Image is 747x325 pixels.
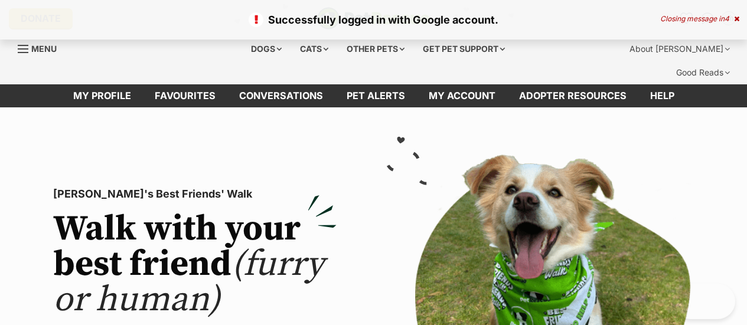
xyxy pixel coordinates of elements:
a: My account [417,84,507,107]
a: conversations [227,84,335,107]
p: [PERSON_NAME]'s Best Friends' Walk [53,186,337,202]
a: Help [638,84,686,107]
span: (furry or human) [53,242,324,322]
a: Adopter resources [507,84,638,107]
h2: Walk with your best friend [53,212,337,318]
a: Pet alerts [335,84,417,107]
div: Other pets [338,37,413,61]
div: Get pet support [415,37,513,61]
iframe: Help Scout Beacon - Open [673,284,735,319]
div: Good Reads [668,61,738,84]
div: Cats [292,37,337,61]
div: Dogs [243,37,290,61]
a: My profile [61,84,143,107]
span: Menu [31,44,57,54]
a: Favourites [143,84,227,107]
div: About [PERSON_NAME] [621,37,738,61]
a: Menu [18,37,65,58]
